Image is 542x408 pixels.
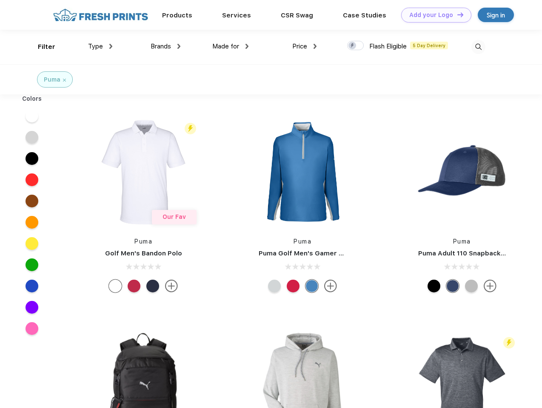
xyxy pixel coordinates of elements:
[128,280,140,292] div: Ski Patrol
[281,11,313,19] a: CSR Swag
[369,42,407,50] span: Flash Eligible
[246,116,359,229] img: func=resize&h=266
[268,280,281,292] div: High Rise
[146,280,159,292] div: Navy Blazer
[109,280,122,292] div: Bright White
[457,12,463,17] img: DT
[109,44,112,49] img: dropdown.png
[151,42,171,50] span: Brands
[471,40,485,54] img: desktop_search.svg
[177,44,180,49] img: dropdown.png
[16,94,48,103] div: Colors
[165,280,178,292] img: more.svg
[410,42,448,49] span: 5 Day Delivery
[63,79,66,82] img: filter_cancel.svg
[245,44,248,49] img: dropdown.png
[305,280,318,292] div: Bright Cobalt
[409,11,453,19] div: Add your Logo
[292,42,307,50] span: Price
[88,42,103,50] span: Type
[405,116,519,229] img: func=resize&h=266
[487,10,505,20] div: Sign in
[51,8,151,23] img: fo%20logo%202.webp
[163,213,186,220] span: Our Fav
[294,238,311,245] a: Puma
[465,280,478,292] div: Quarry with Brt Whit
[105,249,182,257] a: Golf Men's Bandon Polo
[222,11,251,19] a: Services
[428,280,440,292] div: Pma Blk Pma Blk
[478,8,514,22] a: Sign in
[87,116,200,229] img: func=resize&h=266
[446,280,459,292] div: Peacoat with Qut Shd
[503,337,515,348] img: flash_active_toggle.svg
[38,42,55,52] div: Filter
[162,11,192,19] a: Products
[314,44,317,49] img: dropdown.png
[259,249,393,257] a: Puma Golf Men's Gamer Golf Quarter-Zip
[324,280,337,292] img: more.svg
[134,238,152,245] a: Puma
[453,238,471,245] a: Puma
[212,42,239,50] span: Made for
[185,123,196,134] img: flash_active_toggle.svg
[287,280,300,292] div: Ski Patrol
[44,75,60,84] div: Puma
[484,280,496,292] img: more.svg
